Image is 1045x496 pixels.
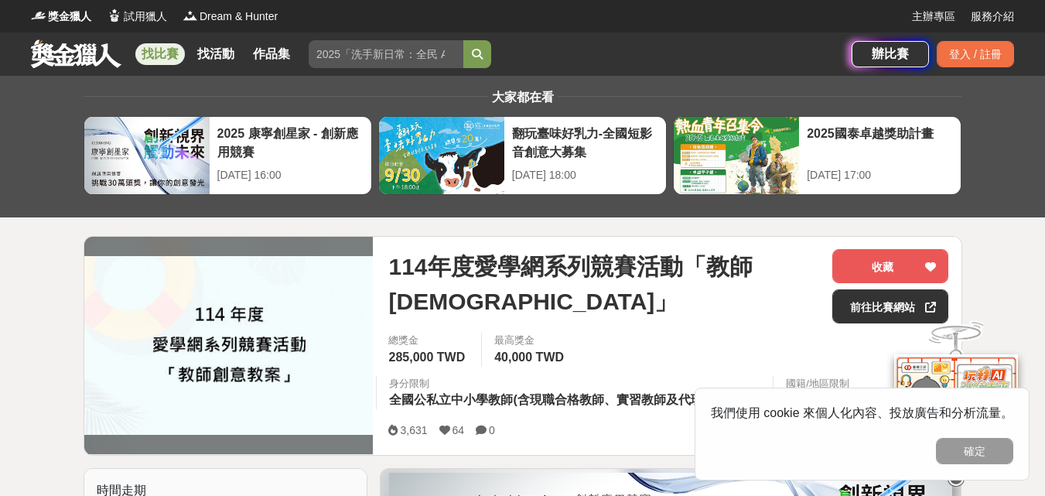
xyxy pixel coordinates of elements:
a: 主辦專區 [912,9,955,25]
div: [DATE] 16:00 [217,167,364,183]
span: 大家都在看 [488,91,558,104]
span: 3,631 [400,424,427,436]
img: Logo [107,8,122,23]
div: 2025 康寧創星家 - 創新應用競賽 [217,125,364,159]
span: 全國公私立中小學教師(含現職合格教師、實習教師及代理代課教師) [389,393,756,406]
a: 找比賽 [135,43,185,65]
a: 2025國泰卓越獎助計畫[DATE] 17:00 [673,116,961,195]
div: [DATE] 18:00 [512,167,658,183]
div: 國籍/地區限制 [786,376,849,392]
span: 最高獎金 [494,333,568,348]
img: Cover Image [84,256,374,436]
button: 確定 [936,438,1013,464]
div: 登入 / 註冊 [937,41,1014,67]
a: Logo獎金獵人 [31,9,91,25]
div: 翻玩臺味好乳力-全國短影音創意大募集 [512,125,658,159]
a: 辦比賽 [852,41,929,67]
span: 40,000 TWD [494,351,564,364]
span: 獎金獵人 [48,9,91,25]
button: 收藏 [832,249,948,283]
span: 總獎金 [388,333,469,348]
a: 前往比賽網站 [832,289,948,323]
a: 2025 康寧創星家 - 創新應用競賽[DATE] 16:00 [84,116,372,195]
span: 285,000 TWD [388,351,465,364]
a: 服務介紹 [971,9,1014,25]
a: LogoDream & Hunter [183,9,278,25]
a: 作品集 [247,43,296,65]
div: 2025國泰卓越獎助計畫 [807,125,953,159]
span: 試用獵人 [124,9,167,25]
a: 找活動 [191,43,241,65]
a: 翻玩臺味好乳力-全國短影音創意大募集[DATE] 18:00 [378,116,667,195]
span: 我們使用 cookie 來個人化內容、投放廣告和分析流量。 [711,406,1013,419]
span: 0 [489,424,495,436]
span: 114年度愛學網系列競賽活動「教師[DEMOGRAPHIC_DATA]」 [388,249,820,319]
img: d2146d9a-e6f6-4337-9592-8cefde37ba6b.png [894,354,1018,457]
div: [DATE] 17:00 [807,167,953,183]
img: Logo [183,8,198,23]
span: 64 [452,424,465,436]
div: 身分限制 [389,376,760,392]
span: Dream & Hunter [200,9,278,25]
img: Logo [31,8,46,23]
input: 2025「洗手新日常：全民 ALL IN」洗手歌全台徵選 [309,40,463,68]
a: Logo試用獵人 [107,9,167,25]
